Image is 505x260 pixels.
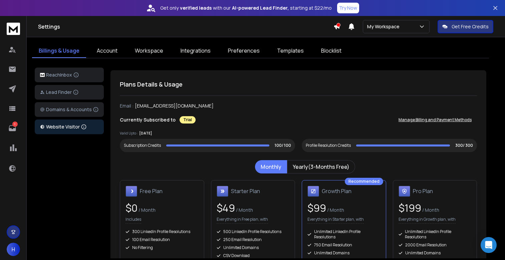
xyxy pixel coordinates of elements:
[270,44,310,58] a: Templates
[217,245,290,250] div: Unlimited Domains
[221,44,266,58] a: Preferences
[307,217,364,224] p: Everything in Starter plan, with
[232,5,289,11] strong: AI-powered Lead Finder,
[231,187,260,195] h1: Starter Plan
[217,237,290,242] div: 250 Email Resolution
[307,229,381,240] div: Unlimited LinkedIn Profile Resolutions
[160,5,332,11] p: Get only with our starting at $22/mo
[307,201,326,215] span: $ 99
[307,242,381,248] div: 750 Email Resolution
[174,44,217,58] a: Integrations
[337,3,359,13] button: Try Now
[326,207,344,213] span: / Month
[125,201,138,215] span: $ 0
[180,5,212,11] strong: verified leads
[367,23,402,30] p: My Workspace
[125,186,137,197] img: Free Plan icon
[32,44,86,58] a: Billings & Usage
[275,143,291,148] p: 100/ 100
[399,250,472,256] div: Unlimited Domains
[35,120,104,134] button: Website Visitor
[421,207,439,213] span: / Month
[125,229,199,234] div: 300 LinkedIn Profile Resolutions
[345,178,383,185] div: Recommended
[307,250,381,256] div: Unlimited Domains
[307,186,319,197] img: Growth Plan icon
[90,44,124,58] a: Account
[235,207,253,213] span: / Month
[180,116,196,124] div: Trial
[217,217,268,224] p: Everything in Free plan, with
[35,85,104,100] button: Lead Finder
[399,186,410,197] img: Pro Plan icon
[135,103,214,109] p: [EMAIL_ADDRESS][DOMAIN_NAME]
[287,160,355,173] button: Yearly(3-Months Free)
[314,44,348,58] a: Blocklist
[120,117,176,123] p: Currently Subscribed to
[12,122,18,127] p: 1
[120,80,477,89] h1: Plans Details & Usage
[217,201,235,215] span: $ 49
[124,143,161,148] div: Subscription Credits
[138,207,156,213] span: / Month
[399,242,472,248] div: 2000 Email Resolution
[7,243,20,256] button: H
[38,23,333,31] h1: Settings
[399,117,472,123] p: Manage Billing and Payment Methods
[217,229,290,234] div: 500 LinkedIn Profile Resolutions
[217,253,290,258] div: CSV Download
[339,5,357,11] p: Try Now
[255,160,287,173] button: Monthly
[139,130,152,136] p: [DATE]
[140,187,163,195] h1: Free Plan
[120,103,134,109] p: Email :
[481,237,497,253] div: Open Intercom Messenger
[393,113,477,127] button: Manage Billing and Payment Methods
[399,217,456,224] p: Everything in Growth plan, with
[125,237,199,242] div: 100 Email Resolution
[455,143,473,148] p: 300/ 300
[452,23,489,30] p: Get Free Credits
[413,187,433,195] h1: Pro Plan
[306,143,351,148] div: Profile Resolution Credits
[125,245,199,250] div: No Filtering
[217,186,228,197] img: Starter Plan icon
[35,68,104,82] button: ReachInbox
[6,122,19,135] a: 1
[128,44,170,58] a: Workspace
[40,73,45,77] img: logo
[125,217,141,224] p: Includes
[35,102,104,117] button: Domains & Accounts
[7,23,20,35] img: logo
[399,201,421,215] span: $ 199
[120,131,138,136] p: Valid Upto :
[322,187,351,195] h1: Growth Plan
[399,229,472,240] div: Unlimited LinkedIn Profile Resolutions
[438,20,493,33] button: Get Free Credits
